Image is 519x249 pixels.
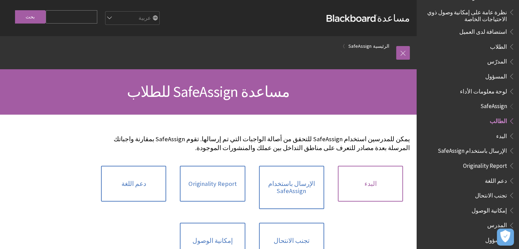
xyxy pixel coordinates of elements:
p: يمكن للمدرسين استخدام SafeAssign للتحقق من أصالة الواجبات التي تم إرسالها. تقوم SafeAssign بمقارن... [108,135,410,152]
a: الرئيسية [373,42,389,50]
span: البدء [496,130,507,140]
button: فتح التفضيلات [497,229,514,246]
a: مساعدةBlackboard [327,12,410,24]
span: الطالب [490,115,507,124]
a: دعم اللغة [101,166,166,202]
a: SafeAssign [348,42,372,50]
span: نظرة عامة على إمكانية وصول ذوي الاحتياجات الخاصة [425,6,507,23]
select: Site Language Selector [105,12,159,25]
span: المدرس [487,220,507,229]
nav: Book outline for Blackboard SafeAssign [421,101,515,246]
a: البدء [338,166,403,202]
span: تجنب الانتحال [475,190,507,199]
span: إمكانية الوصول [472,205,507,214]
span: الطلاب [490,41,507,50]
span: المدرّس [487,56,507,65]
input: بحث [15,10,46,24]
span: مساعدة SafeAssign للطلاب [127,82,290,101]
span: المسؤول [485,71,507,80]
strong: Blackboard [327,15,377,22]
span: استضافة لدى العميل [459,26,507,35]
span: Originality Report [463,160,507,169]
span: الإرسال باستخدام SafeAssign [438,145,507,154]
a: الإرسال باستخدام SafeAssign [259,166,324,209]
span: لوحة معلومات الأداء [460,86,507,95]
a: Originality Report [180,166,245,202]
span: المسؤول [485,234,507,244]
span: SafeAssign [480,101,507,110]
span: دعم اللغة [485,175,507,184]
